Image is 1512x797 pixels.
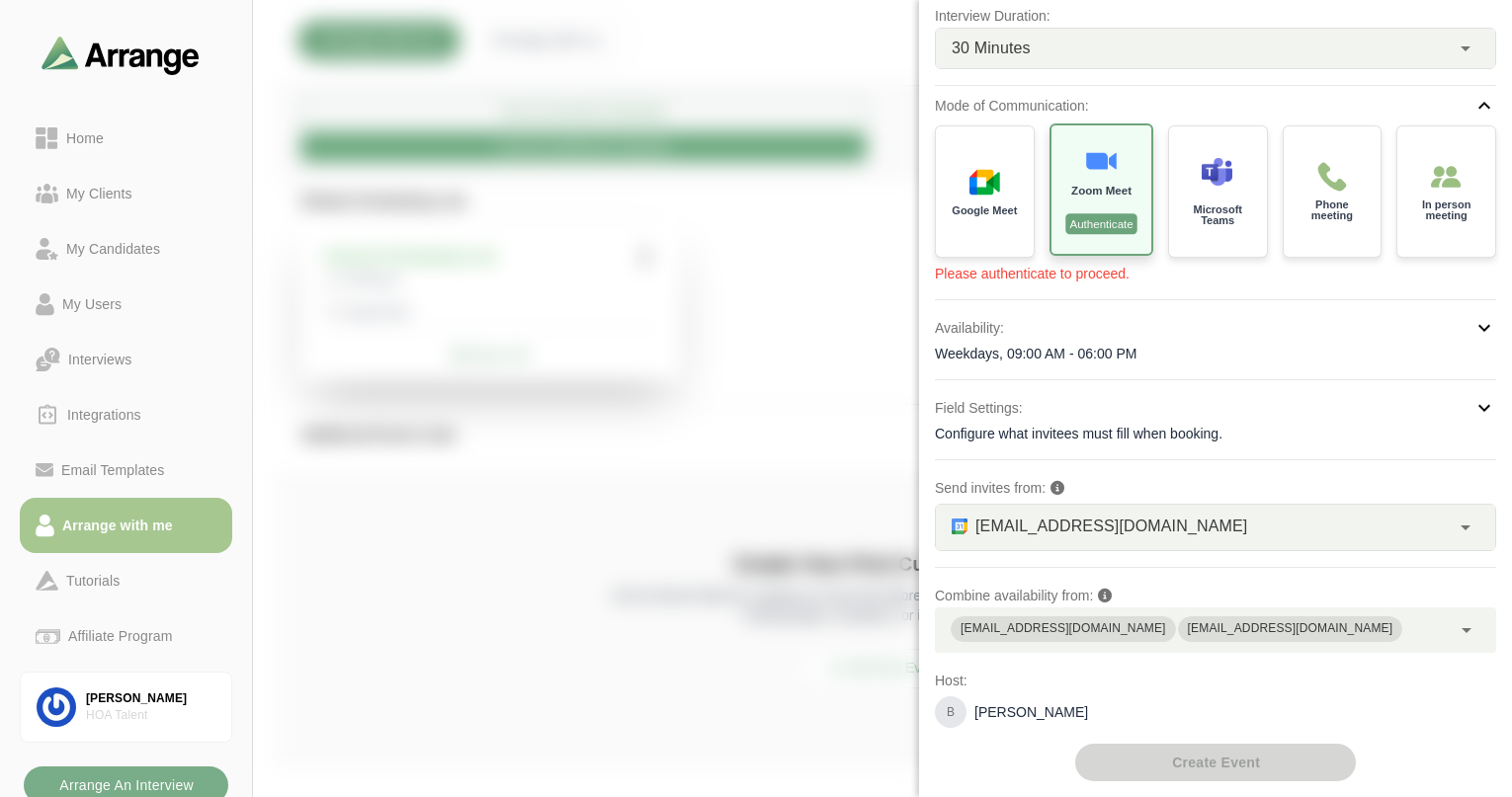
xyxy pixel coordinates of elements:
[86,690,215,707] div: [PERSON_NAME]
[20,387,232,442] a: Integrations
[1071,185,1132,197] p: Zoom Meet
[961,619,1166,639] div: [EMAIL_ADDRESS][DOMAIN_NAME]
[935,476,1496,500] p: Send invites from:
[20,111,232,166] a: Home
[20,221,232,277] a: My Candidates
[969,167,999,197] img: Google Meet
[54,514,181,537] div: Arrange with me
[935,344,1496,363] div: Weekdays, 09:00 AM - 06:00 PM
[20,498,232,553] a: Arrange with me
[935,424,1496,443] div: Configure what invitees must fill when booking.
[1317,162,1347,192] img: Phone meeting
[935,4,1496,28] p: Interview Duration:
[935,316,1004,340] p: Availability:
[1185,204,1251,226] p: Microsoft Teams
[20,442,232,498] a: Email Templates
[42,36,200,74] img: arrangeai-name-small-logo.4d2b8aee.svg
[20,166,232,221] a: My Clients
[1085,145,1117,177] img: Zoom Meet
[952,205,1017,216] p: Google Meet
[58,126,112,150] div: Home
[935,584,1496,607] p: Combine availability from:
[975,514,1247,539] span: [EMAIL_ADDRESS][DOMAIN_NAME]
[1431,162,1461,192] img: IIn person
[60,348,139,371] div: Interviews
[1202,157,1231,187] img: Microsoft Teams
[935,94,1089,118] p: Mode of Communication:
[58,237,168,261] div: My Candidates
[1300,199,1366,221] p: Phone meeting
[935,669,1496,692] p: Host:
[60,624,180,648] div: Affiliate Program
[58,569,127,593] div: Tutorials
[974,702,1088,722] p: [PERSON_NAME]
[1188,619,1393,639] div: [EMAIL_ADDRESS][DOMAIN_NAME]
[20,553,232,608] a: Tutorials
[935,264,1496,283] p: Please authenticate to proceed.
[1413,199,1479,221] p: In person meeting
[20,608,232,664] a: Affiliate Program
[20,332,232,387] a: Interviews
[952,518,967,534] img: GOOGLE
[86,707,215,724] div: HOA Talent
[20,672,232,743] a: [PERSON_NAME]HOA Talent
[952,36,1031,61] span: 30 Minutes
[20,277,232,332] a: My Users
[58,182,140,205] div: My Clients
[1065,213,1137,234] p: Authenticate
[54,292,129,316] div: My Users
[59,403,149,427] div: Integrations
[53,458,172,482] div: Email Templates
[935,396,1023,420] p: Field Settings:
[935,696,966,728] div: B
